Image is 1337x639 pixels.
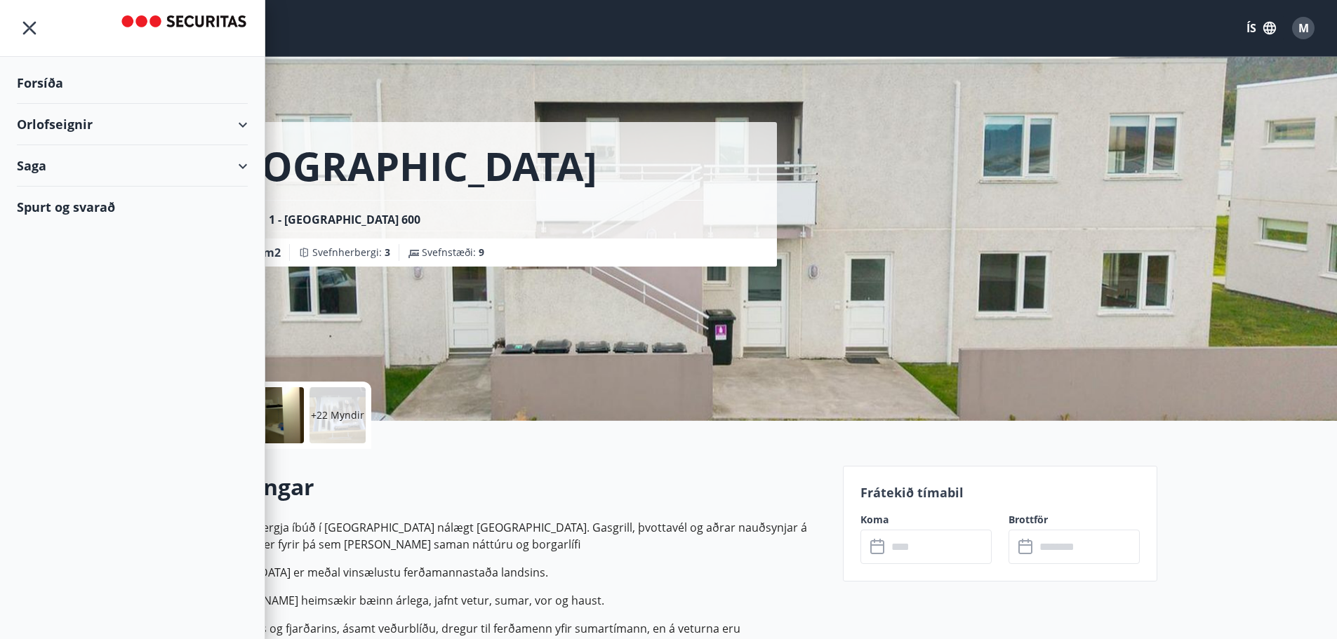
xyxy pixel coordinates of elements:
span: Svefnherbergi : [312,245,390,260]
span: 9 [479,245,484,259]
span: M [1298,20,1309,36]
div: Forsíða [17,62,248,104]
div: Spurt og svarað [17,187,248,227]
button: M [1286,11,1320,45]
span: 3 [385,245,390,259]
p: Glæsileg 4 herbergja íbúð í [GEOGRAPHIC_DATA] nálægt [GEOGRAPHIC_DATA]. Gasgrill, þvottavél og að... [180,519,826,553]
label: Koma [860,513,992,527]
button: ÍS [1239,15,1284,41]
span: Svefnstæði : [422,245,484,260]
p: Frátekið tímabil [860,483,1140,502]
span: Sómatún 1 - [GEOGRAPHIC_DATA] 600 [214,212,420,227]
label: Brottför [1009,513,1140,527]
h2: Upplýsingar [180,471,826,502]
p: Fjöldi [PERSON_NAME] heimsækir bæinn árlega, jafnt vetur, sumar, vor og haust. [180,592,826,609]
h1: [GEOGRAPHIC_DATA] [197,139,597,192]
p: +22 Myndir [311,408,364,422]
button: menu [17,15,42,41]
div: Orlofseignir [17,104,248,145]
img: union_logo [120,15,248,43]
div: Saga [17,145,248,187]
p: [GEOGRAPHIC_DATA] er meðal vinsælustu ferðamannastaða landsins. [180,564,826,581]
